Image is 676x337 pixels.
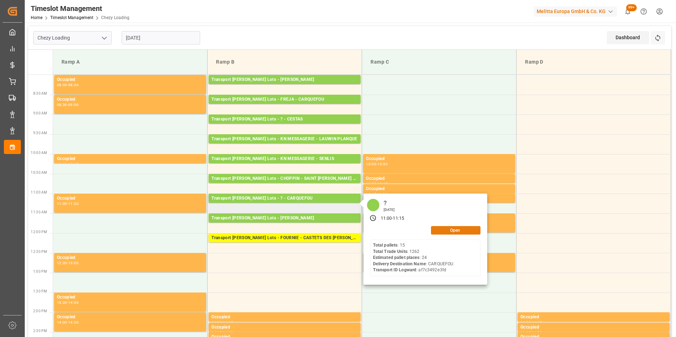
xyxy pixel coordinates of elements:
div: Pallets: ,TU: 345,City: [GEOGRAPHIC_DATA],Arrival: [DATE] 00:00:00 [211,162,358,168]
div: Transport [PERSON_NAME] Lots - ? - CESTAS [211,116,358,123]
span: 9:30 AM [33,131,47,135]
div: Transport [PERSON_NAME] Lots - CHOPPIN - SAINT [PERSON_NAME] DU CRAU [211,175,358,182]
button: show 100 new notifications [620,4,636,19]
div: - [531,321,532,324]
div: 14:15 [211,331,222,334]
div: Occupied [57,195,203,202]
div: Occupied [57,294,203,301]
div: Pallets: 16,TU: 448,City: CARQUEFOU,Arrival: [DATE] 00:00:00 [211,222,358,228]
div: 10:00 [57,162,67,166]
div: Pallets: 3,TU: 56,City: CASTETS DES [PERSON_NAME],Arrival: [DATE] 00:00:00 [211,242,358,248]
b: Total Trade Units [373,249,407,254]
div: 11:30 [68,202,78,205]
span: 12:00 PM [31,230,47,234]
div: 10:45 [377,182,387,185]
div: 12:30 [57,261,67,265]
div: Occupied [366,175,512,182]
div: Transport [PERSON_NAME] Lots - [PERSON_NAME] [211,215,358,222]
div: 10:30 [366,182,376,185]
div: Occupied [57,254,203,261]
div: 10:00 [366,162,376,166]
div: - [531,331,532,334]
div: - [392,215,393,222]
div: : 15 : 1262 : 24 : CARQUEFOU : af7c3492e3fd [373,242,454,273]
div: Transport [PERSON_NAME] Lots - [PERSON_NAME] [211,76,358,83]
div: Pallets: 12,TU: 1014,City: CARQUEFOU,Arrival: [DATE] 00:00:00 [211,103,358,109]
div: 08:30 [68,83,78,87]
div: 10:45 [366,193,376,196]
div: - [67,261,68,265]
span: 10:30 AM [31,171,47,175]
div: 11:00 [57,202,67,205]
div: Occupied [57,76,203,83]
div: Ramp A [59,55,202,69]
span: 11:00 AM [31,190,47,194]
div: Occupied [57,96,203,103]
div: Occupied [57,314,203,321]
div: 08:00 [57,83,67,87]
div: Ramp B [213,55,356,69]
button: Open [431,226,480,235]
div: 11:00 [381,215,392,222]
div: Occupied [211,324,358,331]
div: Transport [PERSON_NAME] Lots - KN MESSAGERIE - LAUWIN PLANQUE [211,136,358,143]
div: - [376,193,377,196]
span: 1:00 PM [33,270,47,273]
div: Transport [PERSON_NAME] Lots - FOURNIE - CASTETS DES [PERSON_NAME] [211,235,358,242]
input: Type to search/select [33,31,112,45]
a: Timeslot Management [50,15,93,20]
div: 11:15 [393,215,404,222]
div: Occupied [366,155,512,162]
span: 1:30 PM [33,289,47,293]
div: Pallets: 2,TU: 101,City: [GEOGRAPHIC_DATA],Arrival: [DATE] 00:00:00 [211,83,358,89]
b: Delivery Destination Name [373,261,426,266]
div: Ramp D [522,55,665,69]
span: 12:30 PM [31,250,47,254]
div: - [67,301,68,304]
div: 13:30 [57,301,67,304]
div: - [222,321,223,324]
div: 14:15 [223,321,233,324]
div: [DATE] [381,207,397,212]
div: Pallets: 15,TU: 1262,City: CARQUEFOU,Arrival: [DATE] 00:00:00 [211,202,358,208]
div: Dashboard [607,31,649,44]
span: 11:30 AM [31,210,47,214]
div: 14:00 [520,321,531,324]
div: - [222,331,223,334]
b: Total pallets [373,243,398,248]
a: Home [31,15,42,20]
div: - [376,162,377,166]
span: 10:00 AM [31,151,47,155]
div: Occupied [211,314,358,321]
div: 14:00 [68,301,78,304]
div: Occupied [520,314,667,321]
b: Transport ID Logward [373,267,416,272]
div: 14:30 [223,331,233,334]
button: Melitta Europa GmbH & Co. KG [534,5,620,18]
div: 10:30 [377,162,387,166]
span: 9:00 AM [33,111,47,115]
div: Melitta Europa GmbH & Co. KG [534,6,617,17]
div: Transport [PERSON_NAME] Lots - FREJA - CARQUEFOU [211,96,358,103]
div: Timeslot Management [31,3,129,14]
div: Occupied [366,185,512,193]
span: 2:30 PM [33,329,47,333]
span: 8:30 AM [33,91,47,95]
div: - [67,162,68,166]
div: 14:30 [68,321,78,324]
div: 14:15 [532,321,542,324]
span: 2:00 PM [33,309,47,313]
div: 14:00 [211,321,222,324]
div: Transport [PERSON_NAME] Lots - KN MESSAGERIE - SENLIS [211,155,358,162]
input: DD-MM-YYYY [122,31,200,45]
div: 14:30 [532,331,542,334]
div: - [67,83,68,87]
div: 11:00 [377,193,387,196]
div: 10:15 [68,162,78,166]
div: Pallets: 1,TU: 242,City: [GEOGRAPHIC_DATA],Arrival: [DATE] 00:00:00 [211,123,358,129]
b: Estimated pallet places [373,255,420,260]
div: 13:00 [68,261,78,265]
div: Pallets: 1,TU: 815,City: [GEOGRAPHIC_DATA][PERSON_NAME],Arrival: [DATE] 00:00:00 [211,182,358,188]
div: Transport [PERSON_NAME] Lots - ? - CARQUEFOU [211,195,358,202]
div: 08:30 [57,103,67,106]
